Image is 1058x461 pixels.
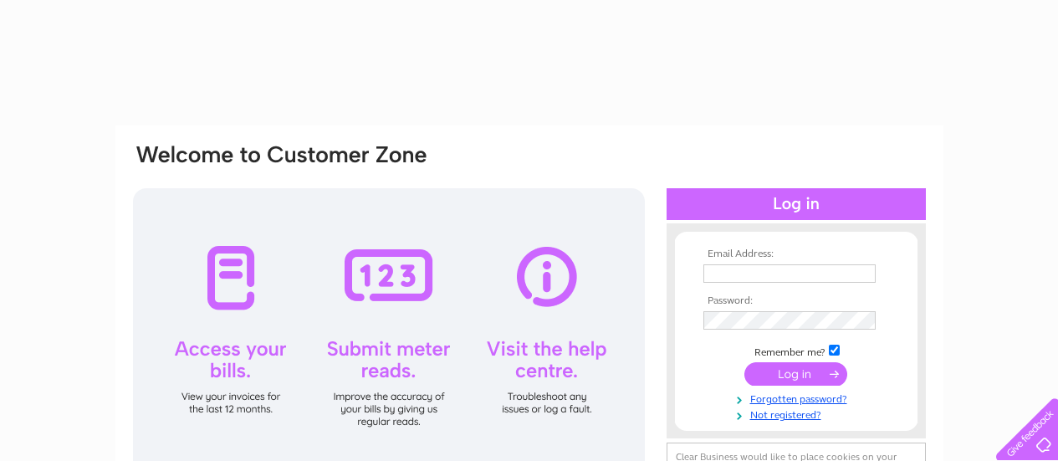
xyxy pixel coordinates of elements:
td: Remember me? [699,342,893,359]
a: Forgotten password? [703,390,893,406]
a: Not registered? [703,406,893,422]
input: Submit [744,362,847,386]
th: Password: [699,295,893,307]
th: Email Address: [699,248,893,260]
